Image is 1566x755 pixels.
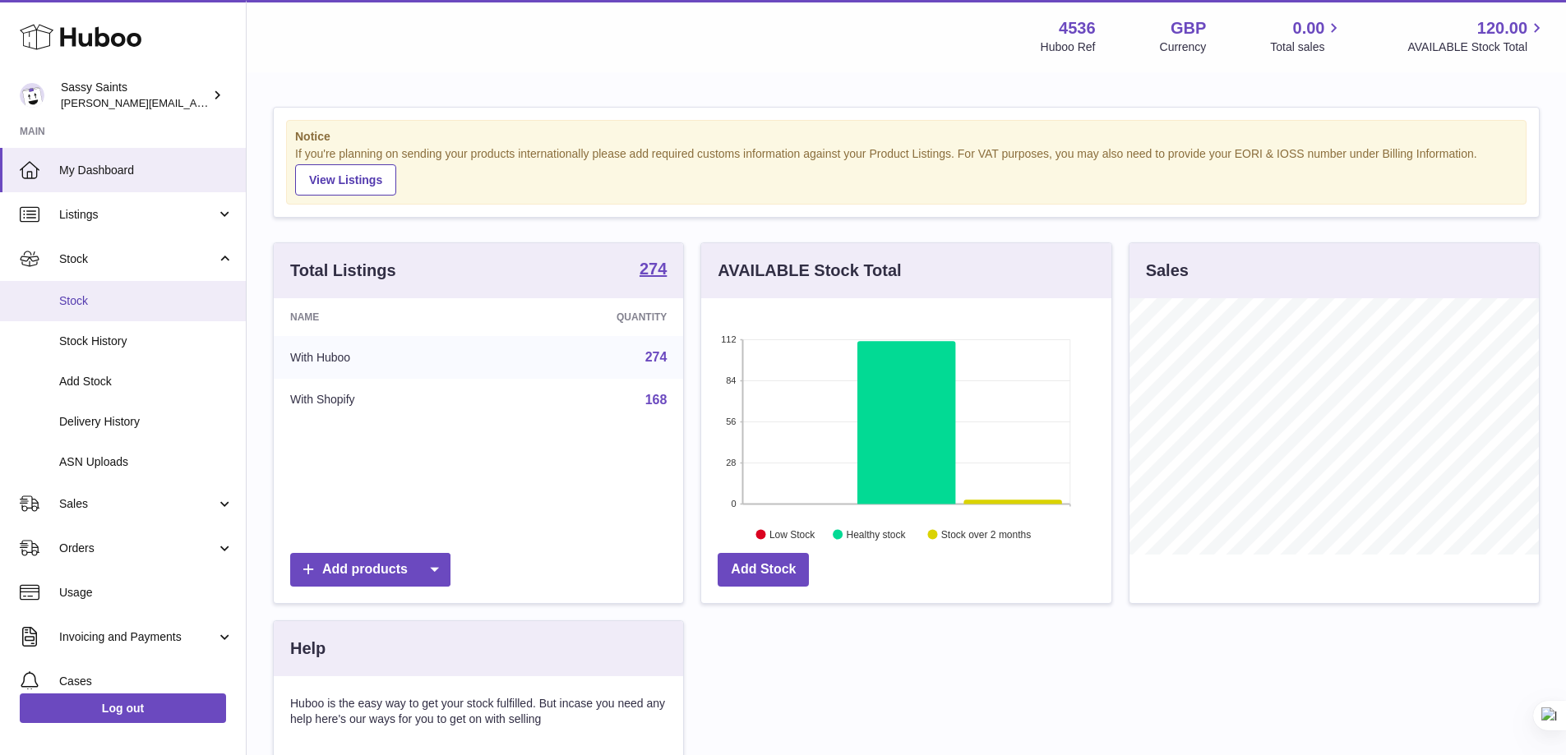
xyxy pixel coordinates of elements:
strong: Notice [295,129,1517,145]
span: Cases [59,674,233,689]
text: 84 [727,375,737,385]
span: My Dashboard [59,163,233,178]
span: Stock [59,251,216,267]
h3: Total Listings [290,260,396,282]
text: 56 [727,417,737,426]
div: If you're planning on sending your products internationally please add required customs informati... [295,146,1517,196]
a: 0.00 Total sales [1270,17,1343,55]
span: Total sales [1270,39,1343,55]
span: Stock History [59,334,233,349]
div: Sassy Saints [61,80,209,111]
text: 0 [732,499,737,509]
span: 0.00 [1293,17,1325,39]
div: Huboo Ref [1041,39,1096,55]
a: 274 [640,260,667,280]
a: Add products [290,553,450,587]
text: 28 [727,458,737,467]
text: Low Stock [769,528,815,540]
a: Add Stock [718,553,809,587]
th: Name [274,298,495,336]
span: Add Stock [59,374,233,389]
strong: 274 [640,260,667,277]
a: 274 [645,350,668,364]
span: Usage [59,585,233,601]
td: With Huboo [274,336,495,379]
strong: GBP [1171,17,1206,39]
span: Invoicing and Payments [59,629,216,645]
span: AVAILABLE Stock Total [1407,39,1546,55]
strong: 4536 [1059,17,1096,39]
span: [PERSON_NAME][EMAIL_ADDRESS][DOMAIN_NAME] [61,96,330,109]
span: ASN Uploads [59,454,233,470]
span: Stock [59,293,233,309]
a: 120.00 AVAILABLE Stock Total [1407,17,1546,55]
a: 168 [645,393,668,407]
p: Huboo is the easy way to get your stock fulfilled. But incase you need any help here's our ways f... [290,696,667,727]
h3: Sales [1146,260,1189,282]
a: View Listings [295,164,396,196]
td: With Shopify [274,379,495,421]
h3: Help [290,638,326,660]
a: Log out [20,693,226,723]
th: Quantity [495,298,684,336]
div: Currency [1160,39,1207,55]
text: Healthy stock [847,528,907,540]
h3: AVAILABLE Stock Total [718,260,901,282]
text: 112 [721,334,736,344]
span: Orders [59,541,216,556]
span: Listings [59,207,216,223]
span: Delivery History [59,414,233,430]
span: 120.00 [1477,17,1527,39]
img: ramey@sassysaints.com [20,83,44,108]
span: Sales [59,496,216,512]
text: Stock over 2 months [941,528,1031,540]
